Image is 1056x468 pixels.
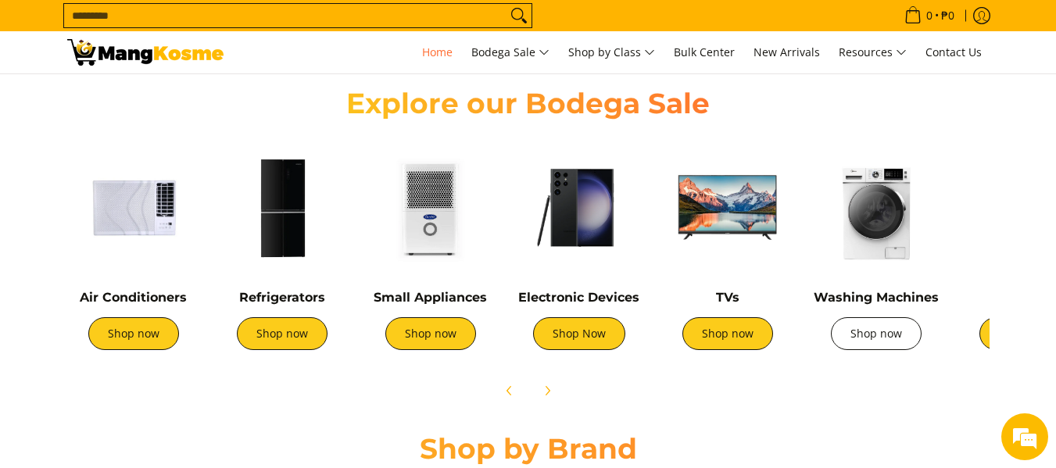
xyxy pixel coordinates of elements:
a: Bulk Center [666,31,743,73]
img: TVs [661,141,794,274]
h2: Explore our Bodega Sale [302,86,755,121]
a: Shop now [88,317,179,350]
button: Previous [492,373,527,408]
span: Resources [839,43,907,63]
a: Electronic Devices [518,290,639,305]
span: Shop by Class [568,43,655,63]
a: Bodega Sale [464,31,557,73]
button: Next [530,373,564,408]
nav: Main Menu [239,31,990,73]
img: Mang Kosme: Your Home Appliances Warehouse Sale Partner! [67,39,224,66]
a: Air Conditioners [80,290,187,305]
span: Bulk Center [674,45,735,59]
img: Air Conditioners [67,141,200,274]
h2: Shop by Brand [67,431,990,466]
a: Small Appliances [374,290,487,305]
img: Small Appliances [364,141,497,274]
a: Contact Us [918,31,990,73]
span: Contact Us [925,45,982,59]
span: 0 [924,10,935,21]
a: Shop Now [533,317,625,350]
img: Electronic Devices [513,141,646,274]
span: New Arrivals [754,45,820,59]
a: Refrigerators [239,290,325,305]
a: Shop now [385,317,476,350]
a: New Arrivals [746,31,828,73]
a: Shop now [682,317,773,350]
a: Home [414,31,460,73]
img: Washing Machines [810,141,943,274]
span: • [900,7,959,24]
span: ₱0 [939,10,957,21]
a: Resources [831,31,915,73]
a: Shop now [831,317,922,350]
button: Search [507,4,532,27]
a: Shop now [237,317,328,350]
a: Washing Machines [814,290,939,305]
span: Home [422,45,453,59]
a: Shop by Class [560,31,663,73]
a: TVs [716,290,739,305]
img: Refrigerators [216,141,349,274]
span: Bodega Sale [471,43,549,63]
